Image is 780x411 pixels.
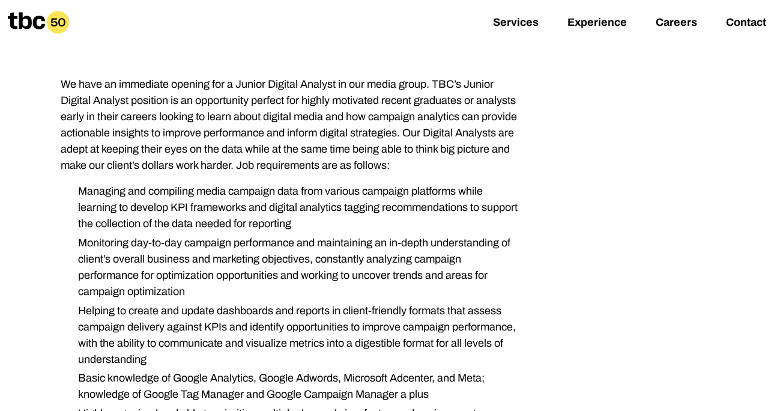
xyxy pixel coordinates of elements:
a: Services [493,16,539,31]
li: Helping to create and update dashboards and reports in client-friendly formats that assess campai... [68,303,522,368]
li: Managing and compiling media campaign data from various campaign platforms while learning to deve... [68,183,522,232]
p: We have an immediate opening for a Junior Digital Analyst in our media group. TBC’s Junior Digita... [61,76,522,174]
a: Experience [567,16,627,31]
li: Basic knowledge of Google Analytics, Google Adwords, Microsoft Adcenter, and Meta; knowledge of G... [68,370,522,403]
li: Monitoring day-to-day campaign performance and maintaining an in-depth understanding of client’s ... [68,235,522,300]
a: Contact [726,16,766,31]
a: Careers [656,16,697,31]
